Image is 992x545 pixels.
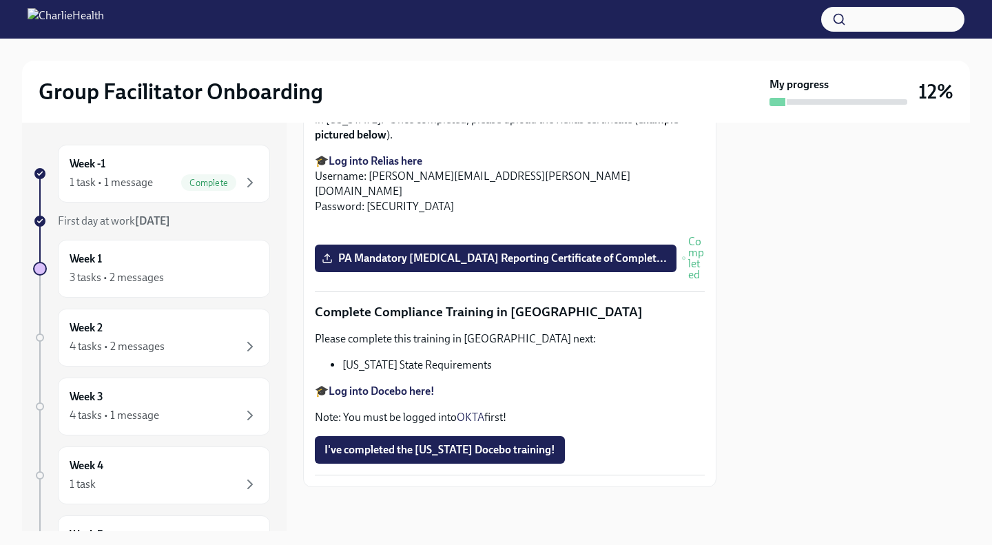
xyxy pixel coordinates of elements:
[70,389,103,404] h6: Week 3
[70,458,103,473] h6: Week 4
[39,78,323,105] h2: Group Facilitator Onboarding
[58,214,170,227] span: First day at work
[324,251,667,265] span: PA Mandatory [MEDICAL_DATA] Reporting Certificate of Complet...
[315,113,679,141] strong: example pictured below
[918,79,953,104] h3: 12%
[342,358,705,373] li: [US_STATE] State Requirements
[324,443,555,457] span: I've completed the [US_STATE] Docebo training!
[70,527,103,542] h6: Week 5
[70,339,165,354] div: 4 tasks • 2 messages
[315,303,705,321] p: Complete Compliance Training in [GEOGRAPHIC_DATA]
[329,384,435,398] a: Log into Docebo here!
[315,436,565,464] button: I've completed the [US_STATE] Docebo training!
[33,446,270,504] a: Week 41 task
[70,408,159,423] div: 4 tasks • 1 message
[329,154,422,167] a: Log into Relias here
[70,320,103,336] h6: Week 2
[315,154,705,214] p: 🎓 Username: [PERSON_NAME][EMAIL_ADDRESS][PERSON_NAME][DOMAIN_NAME] Password: [SECURITY_DATA]
[181,178,236,188] span: Complete
[769,77,829,92] strong: My progress
[315,410,705,425] p: Note: You must be logged into first!
[33,214,270,229] a: First day at work[DATE]
[28,8,104,30] img: CharlieHealth
[135,214,170,227] strong: [DATE]
[70,175,153,190] div: 1 task • 1 message
[315,384,705,399] p: 🎓
[70,251,102,267] h6: Week 1
[33,240,270,298] a: Week 13 tasks • 2 messages
[457,411,484,424] a: OKTA
[70,156,105,172] h6: Week -1
[33,378,270,435] a: Week 34 tasks • 1 message
[33,145,270,203] a: Week -11 task • 1 messageComplete
[33,309,270,367] a: Week 24 tasks • 2 messages
[70,270,164,285] div: 3 tasks • 2 messages
[315,331,705,347] p: Please complete this training in [GEOGRAPHIC_DATA] next:
[70,477,96,492] div: 1 task
[315,245,676,272] label: PA Mandatory [MEDICAL_DATA] Reporting Certificate of Complet...
[688,236,705,280] span: Completed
